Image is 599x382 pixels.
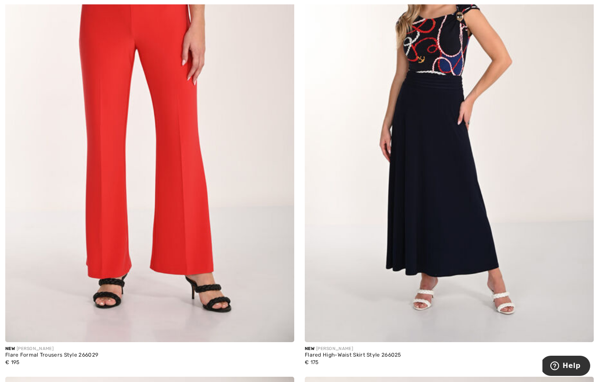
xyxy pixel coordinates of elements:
div: Flared High-Waist Skirt Style 266025 [305,352,401,358]
span: € 175 [305,359,319,365]
iframe: Opens a widget where you can find more information [542,356,590,378]
span: New [5,346,15,351]
div: [PERSON_NAME] [5,346,98,352]
span: € 195 [5,359,20,365]
div: Flare Formal Trousers Style 266029 [5,352,98,358]
div: [PERSON_NAME] [305,346,401,352]
span: New [305,346,314,351]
